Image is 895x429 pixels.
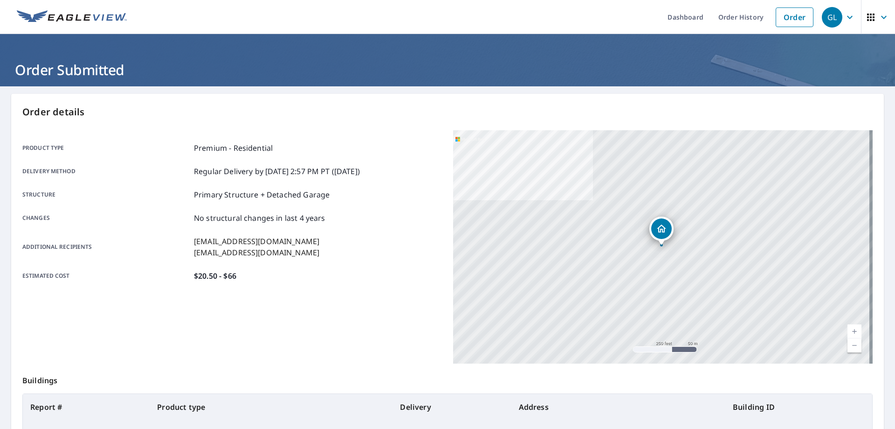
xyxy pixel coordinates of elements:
[194,247,319,258] p: [EMAIL_ADDRESS][DOMAIN_NAME]
[194,189,330,200] p: Primary Structure + Detached Garage
[22,189,190,200] p: Structure
[22,212,190,224] p: Changes
[776,7,813,27] a: Order
[23,394,150,420] th: Report #
[22,364,873,394] p: Buildings
[194,142,273,154] p: Premium - Residential
[22,105,873,119] p: Order details
[17,10,127,24] img: EV Logo
[511,394,725,420] th: Address
[822,7,842,28] div: GL
[392,394,511,420] th: Delivery
[847,324,861,338] a: Current Level 17, Zoom In
[22,270,190,281] p: Estimated cost
[725,394,872,420] th: Building ID
[194,212,325,224] p: No structural changes in last 4 years
[150,394,392,420] th: Product type
[194,166,360,177] p: Regular Delivery by [DATE] 2:57 PM PT ([DATE])
[22,142,190,154] p: Product type
[847,338,861,352] a: Current Level 17, Zoom Out
[649,217,674,246] div: Dropped pin, building 1, Residential property, 8161 Lonesome Pnes Hillsboro, MO 63050
[11,60,884,79] h1: Order Submitted
[22,166,190,177] p: Delivery method
[22,236,190,258] p: Additional recipients
[194,270,236,281] p: $20.50 - $66
[194,236,319,247] p: [EMAIL_ADDRESS][DOMAIN_NAME]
